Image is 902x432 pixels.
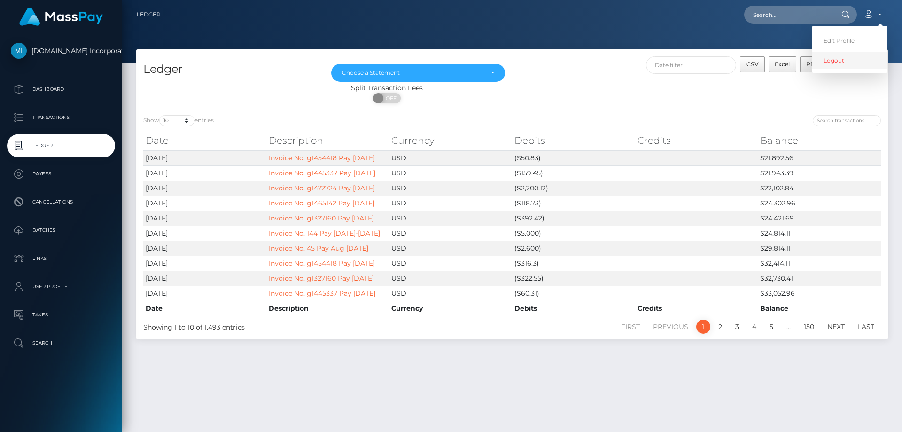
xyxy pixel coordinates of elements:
[758,181,881,196] td: $22,102.84
[512,271,635,286] td: ($322.55)
[143,196,266,211] td: [DATE]
[269,274,374,283] a: Invoice No. g1327160 Pay [DATE]
[758,211,881,226] td: $24,421.69
[7,78,115,101] a: Dashboard
[822,320,850,334] a: Next
[11,251,111,266] p: Links
[758,226,881,241] td: $24,814.11
[269,199,374,207] a: Invoice No. g1465142 Pay [DATE]
[266,131,389,150] th: Description
[11,43,27,59] img: Medley.com Incorporated
[389,226,512,241] td: USD
[389,256,512,271] td: USD
[143,131,266,150] th: Date
[389,165,512,181] td: USD
[512,181,635,196] td: ($2,200.12)
[137,5,161,24] a: Ledger
[269,289,375,298] a: Invoice No. g1445337 Pay [DATE]
[342,69,483,77] div: Choose a Statement
[389,271,512,286] td: USD
[7,47,115,55] span: [DOMAIN_NAME] Incorporated
[143,211,266,226] td: [DATE]
[853,320,879,334] a: Last
[389,211,512,226] td: USD
[512,241,635,256] td: ($2,600)
[266,301,389,316] th: Description
[143,286,266,301] td: [DATE]
[758,165,881,181] td: $21,943.39
[7,106,115,129] a: Transactions
[7,331,115,355] a: Search
[143,301,266,316] th: Date
[11,82,111,96] p: Dashboard
[378,93,402,103] span: OFF
[512,256,635,271] td: ($316.3)
[143,241,266,256] td: [DATE]
[136,83,638,93] div: Split Transaction Fees
[806,61,819,68] span: PDF
[143,181,266,196] td: [DATE]
[813,115,881,126] input: Search transactions
[389,301,512,316] th: Currency
[800,56,825,72] button: PDF
[143,319,443,332] div: Showing 1 to 10 of 1,493 entries
[7,219,115,242] a: Batches
[635,301,758,316] th: Credits
[269,184,375,192] a: Invoice No. g1472724 Pay [DATE]
[744,6,832,24] input: Search...
[646,56,737,74] input: Date filter
[758,286,881,301] td: $33,052.96
[799,320,819,334] a: 150
[389,150,512,165] td: USD
[143,150,266,165] td: [DATE]
[269,154,375,162] a: Invoice No. g1454418 Pay [DATE]
[696,320,710,334] a: 1
[11,167,111,181] p: Payees
[758,256,881,271] td: $32,414.11
[7,190,115,214] a: Cancellations
[758,150,881,165] td: $21,892.56
[159,115,194,126] select: Showentries
[7,162,115,186] a: Payees
[758,131,881,150] th: Balance
[389,196,512,211] td: USD
[635,131,758,150] th: Credits
[775,61,790,68] span: Excel
[143,61,317,78] h4: Ledger
[740,56,765,72] button: CSV
[143,256,266,271] td: [DATE]
[269,259,375,267] a: Invoice No. g1454418 Pay [DATE]
[746,61,759,68] span: CSV
[512,286,635,301] td: ($60.31)
[512,301,635,316] th: Debits
[812,52,887,69] a: Logout
[7,303,115,327] a: Taxes
[143,271,266,286] td: [DATE]
[389,286,512,301] td: USD
[269,229,380,237] a: Invoice No. 144 Pay [DATE]-[DATE]
[512,211,635,226] td: ($392.42)
[713,320,727,334] a: 2
[143,226,266,241] td: [DATE]
[269,169,375,177] a: Invoice No. g1445337 Pay [DATE]
[389,131,512,150] th: Currency
[143,165,266,181] td: [DATE]
[389,181,512,196] td: USD
[512,226,635,241] td: ($5,000)
[19,8,103,26] img: MassPay Logo
[747,320,762,334] a: 4
[269,244,368,252] a: Invoice No. 45 Pay Aug [DATE]
[758,196,881,211] td: $24,302.96
[812,32,887,49] a: Edit Profile
[7,134,115,157] a: Ledger
[11,139,111,153] p: Ledger
[769,56,796,72] button: Excel
[11,223,111,237] p: Batches
[11,110,111,125] p: Transactions
[11,280,111,294] p: User Profile
[7,247,115,270] a: Links
[11,336,111,350] p: Search
[269,214,374,222] a: Invoice No. g1327160 Pay [DATE]
[11,195,111,209] p: Cancellations
[389,241,512,256] td: USD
